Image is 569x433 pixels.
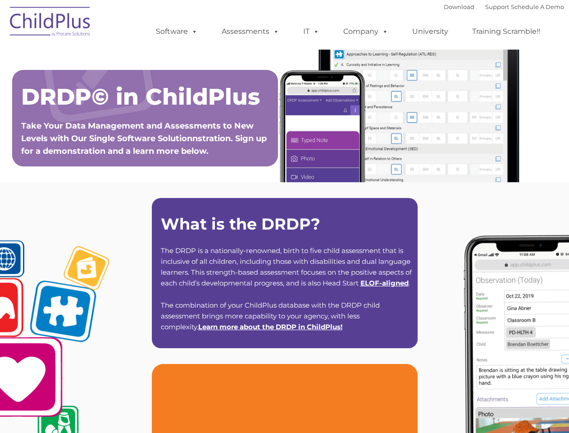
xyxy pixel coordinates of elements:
[21,121,267,156] span: Take Your Data Management and Assessments to New Levels with Our Single Software Solutionnstratio...
[511,3,564,10] a: Schedule A Demo
[213,23,288,41] a: Assessments
[147,23,207,41] a: Software
[334,23,397,41] a: Company
[198,322,342,331] span: !
[198,322,341,331] a: Learn more about the DRDP in ChildPlus
[360,279,409,287] a: ELOF-aligned
[161,301,380,331] span: The combination of your ChildPlus database with the DRDP child assessment brings more capability ...
[444,3,474,10] a: Download
[444,3,564,10] font: |
[21,83,260,111] span: DRDP© in ChildPlus
[463,23,549,41] a: Training Scramble!!
[161,246,412,287] span: The DRDP is a nationally-renowned, birth to five child assessment that is inclusive of all childr...
[161,214,320,234] strong: What is the DRDP?
[294,23,328,41] a: IT
[485,3,509,10] a: Support
[403,23,457,41] a: University
[5,0,96,46] img: ChildPlus by Procare Solutions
